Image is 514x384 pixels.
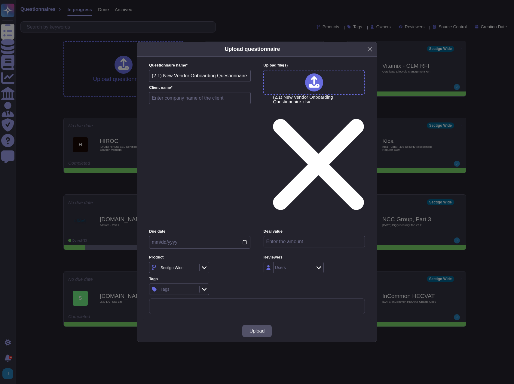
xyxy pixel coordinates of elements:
span: (2.1) New Vendor Onboarding Questionnaire.xlsx [273,95,364,225]
input: Due date [149,236,250,249]
input: Enter company name of the client [149,92,251,104]
input: Enter the amount [264,236,365,247]
h5: Upload questionnaire [225,45,280,53]
label: Due date [149,230,250,234]
label: Deal value [264,230,365,234]
div: Sectigo Wide [161,266,184,270]
span: Upload [249,329,265,333]
div: Tags [161,287,170,291]
div: Users [275,265,286,270]
label: Product [149,255,250,259]
label: Client name [149,86,251,90]
label: Tags [149,277,250,281]
button: Close [365,45,375,54]
input: Enter questionnaire name [149,70,251,82]
label: Reviewers [264,255,365,259]
button: Upload [242,325,272,337]
span: Upload file (s) [263,63,288,67]
label: Questionnaire name [149,63,251,67]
